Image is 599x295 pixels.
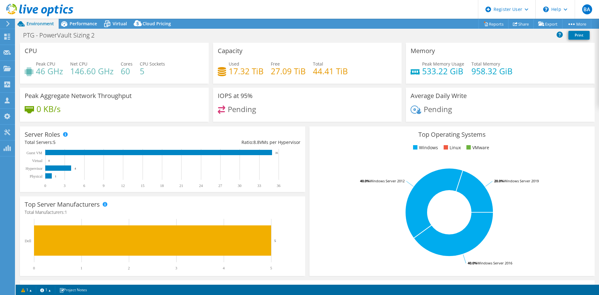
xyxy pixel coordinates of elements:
[70,21,97,27] span: Performance
[20,32,104,39] h1: PTG - PowerVault Sizing 2
[533,19,562,29] a: Export
[25,201,100,208] h3: Top Server Manufacturers
[412,144,438,151] li: Windows
[64,184,66,188] text: 3
[25,47,37,54] h3: CPU
[218,184,222,188] text: 27
[253,139,260,145] span: 8.8
[271,61,280,67] span: Free
[223,266,225,270] text: 4
[422,61,464,67] span: Peak Memory Usage
[36,286,55,294] a: 1
[274,239,276,243] text: 5
[27,21,54,27] span: Environment
[113,21,127,27] span: Virtual
[48,159,50,162] text: 0
[442,144,461,151] li: Linux
[465,144,489,151] li: VMware
[140,61,165,67] span: CPU Sockets
[25,131,60,138] h3: Server Roles
[360,179,370,183] tspan: 40.0%
[471,61,500,67] span: Total Memory
[471,68,513,75] h4: 958.32 GiB
[36,68,63,75] h4: 46 GHz
[218,92,253,99] h3: IOPS at 95%
[53,139,56,145] span: 5
[175,266,177,270] text: 3
[271,68,306,75] h4: 27.09 TiB
[26,166,42,171] text: Hypervisor
[468,261,477,265] tspan: 40.0%
[55,175,56,178] text: 1
[25,209,300,216] h4: Total Manufacturers:
[275,151,278,155] text: 35
[424,104,452,114] span: Pending
[562,19,591,29] a: More
[27,151,42,155] text: Guest VM
[314,131,590,138] h3: Top Operating Systems
[121,184,125,188] text: 12
[33,266,35,270] text: 0
[55,286,91,294] a: Project Notes
[179,184,183,188] text: 21
[37,106,61,112] h4: 0 KB/s
[75,167,76,170] text: 4
[494,179,504,183] tspan: 20.0%
[128,266,130,270] text: 2
[229,61,239,67] span: Used
[83,184,85,188] text: 6
[25,139,163,146] div: Total Servers:
[80,266,82,270] text: 1
[25,239,31,243] text: Dell
[411,92,467,99] h3: Average Daily Write
[65,209,67,215] span: 1
[121,68,133,75] h4: 60
[141,184,144,188] text: 15
[238,184,241,188] text: 30
[508,19,534,29] a: Share
[32,159,43,163] text: Virtual
[229,68,264,75] h4: 17.32 TiB
[313,68,348,75] h4: 44.41 TiB
[568,31,590,40] a: Print
[163,139,300,146] div: Ratio: VMs per Hypervisor
[504,179,539,183] tspan: Windows Server 2019
[121,61,133,67] span: Cores
[582,4,592,14] span: BA
[70,68,114,75] h4: 146.60 GHz
[17,286,36,294] a: 1
[199,184,203,188] text: 24
[370,179,405,183] tspan: Windows Server 2012
[411,47,435,54] h3: Memory
[257,184,261,188] text: 33
[218,47,242,54] h3: Capacity
[277,184,280,188] text: 36
[36,61,55,67] span: Peak CPU
[270,266,272,270] text: 5
[70,61,87,67] span: Net CPU
[479,19,509,29] a: Reports
[140,68,165,75] h4: 5
[160,184,164,188] text: 18
[25,92,132,99] h3: Peak Aggregate Network Throughput
[228,104,256,114] span: Pending
[103,184,105,188] text: 9
[44,184,46,188] text: 0
[143,21,171,27] span: Cloud Pricing
[313,61,323,67] span: Total
[543,7,549,12] svg: \n
[422,68,464,75] h4: 533.22 GiB
[30,174,42,179] text: Physical
[477,261,512,265] tspan: Windows Server 2016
